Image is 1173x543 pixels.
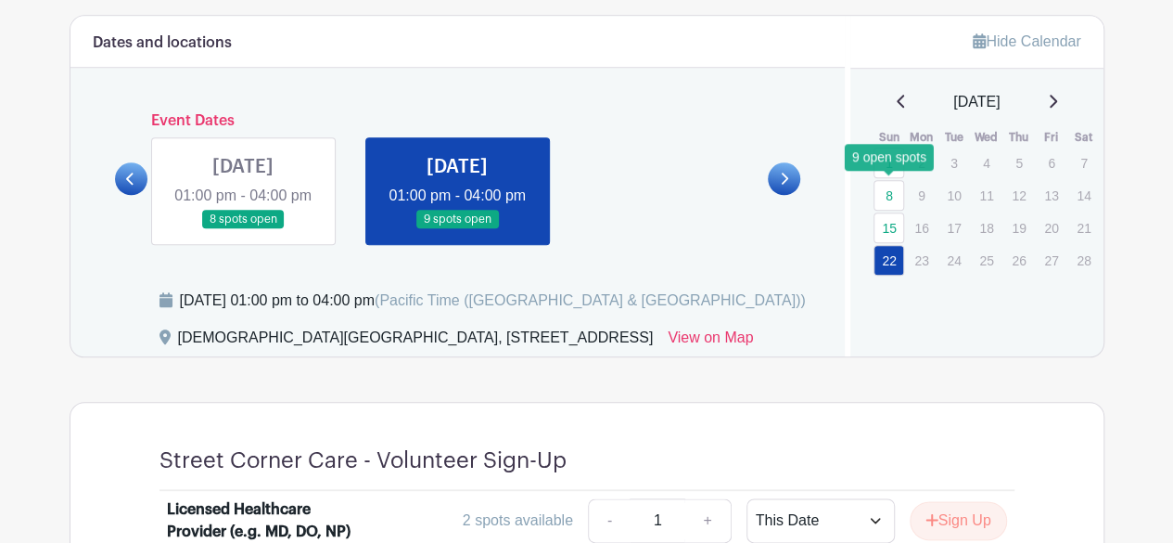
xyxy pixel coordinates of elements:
[973,33,1080,49] a: Hide Calendar
[910,501,1007,540] button: Sign Up
[1068,246,1099,275] p: 28
[684,498,731,543] a: +
[1067,128,1100,147] th: Sat
[873,245,904,276] a: 22
[1003,213,1034,242] p: 19
[906,213,937,242] p: 16
[1068,149,1099,177] p: 7
[873,128,905,147] th: Sun
[873,180,904,211] a: 8
[178,327,654,356] div: [DEMOGRAPHIC_DATA][GEOGRAPHIC_DATA], [STREET_ADDRESS]
[873,213,904,243] a: 15
[938,181,969,210] p: 10
[938,149,969,177] p: 3
[1003,246,1034,275] p: 26
[953,91,1000,113] span: [DATE]
[1002,128,1035,147] th: Thu
[1036,246,1066,275] p: 27
[1036,213,1066,242] p: 20
[1036,181,1066,210] p: 13
[1035,128,1067,147] th: Fri
[1068,213,1099,242] p: 21
[463,510,573,532] div: 2 spots available
[971,149,1001,177] p: 4
[180,290,806,312] div: [DATE] 01:00 pm to 04:00 pm
[937,128,970,147] th: Tue
[845,144,934,171] div: 9 open spots
[147,112,769,130] h6: Event Dates
[1003,149,1034,177] p: 5
[970,128,1002,147] th: Wed
[971,181,1001,210] p: 11
[906,246,937,275] p: 23
[668,327,753,356] a: View on Map
[971,213,1001,242] p: 18
[159,447,567,474] h4: Street Corner Care - Volunteer Sign-Up
[1003,181,1034,210] p: 12
[167,498,355,543] div: Licensed Healthcare Provider (e.g. MD, DO, NP)
[906,181,937,210] p: 9
[971,246,1001,275] p: 25
[1036,149,1066,177] p: 6
[588,498,631,543] a: -
[938,213,969,242] p: 17
[905,128,937,147] th: Mon
[93,34,232,52] h6: Dates and locations
[1068,181,1099,210] p: 14
[375,292,806,308] span: (Pacific Time ([GEOGRAPHIC_DATA] & [GEOGRAPHIC_DATA]))
[938,246,969,275] p: 24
